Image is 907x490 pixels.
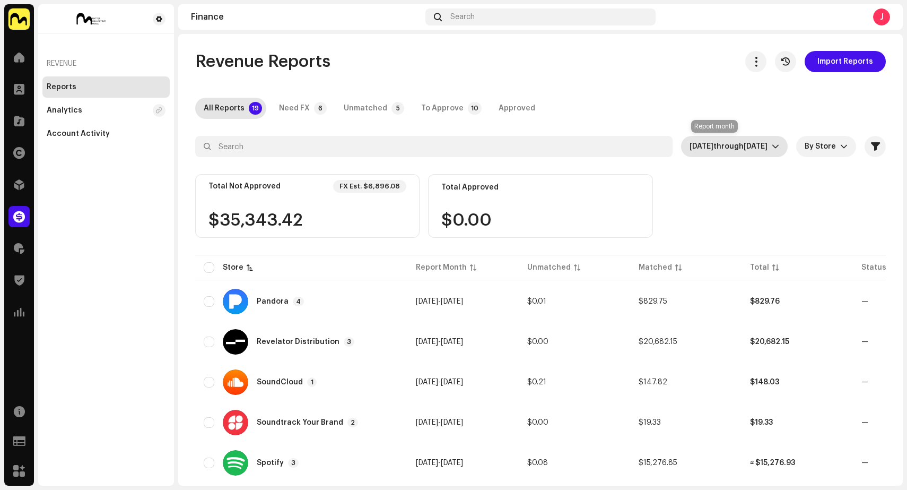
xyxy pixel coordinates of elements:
span: $20,682.15 [639,338,677,346]
div: Total [750,262,769,273]
div: SoundCloud [257,379,303,386]
div: Finance [191,13,421,21]
p-badge: 19 [249,102,262,115]
span: through [713,143,744,150]
span: $15,276.85 [639,459,677,467]
div: Total Not Approved [208,182,281,191]
span: $19.33 [639,419,661,426]
re-a-nav-header: Revenue [42,51,170,76]
span: [DATE] [416,298,438,305]
div: Approved [499,98,535,119]
span: By Store [805,136,840,157]
span: [DATE] [690,143,713,150]
div: To Approve [421,98,464,119]
div: J [873,8,890,25]
p-badge: 3 [288,458,299,468]
span: - [416,419,463,426]
p-badge: 1 [307,377,317,387]
span: ≈ $15,276.93 [750,459,795,467]
p-badge: 4 [293,297,304,306]
span: [DATE] [416,379,438,386]
span: [DATE] [441,379,463,386]
input: Search [195,136,673,157]
span: $829.75 [639,298,667,305]
span: [DATE] [441,419,463,426]
div: Revelator Distribution [257,338,339,346]
re-m-nav-item: Reports [42,76,170,98]
span: $0.08 [527,459,548,467]
div: Need FX [279,98,310,119]
re-m-nav-item: Account Activity [42,123,170,144]
div: Account Activity [47,130,110,138]
span: [DATE] [441,459,463,467]
div: Unmatched [344,98,387,119]
button: Import Reports [805,51,886,72]
span: - [416,459,463,467]
span: - [416,298,463,305]
span: [DATE] [416,338,438,346]
span: $19.33 [750,419,773,426]
span: Last 3 months [690,136,772,157]
p-badge: 10 [468,102,482,115]
p-badge: 6 [314,102,327,115]
span: - [416,338,463,346]
span: - [416,379,463,386]
span: $0.00 [527,338,548,346]
div: Total Approved [441,183,499,192]
span: $829.76 [750,298,780,305]
div: Pandora [257,298,289,305]
span: [DATE] [441,298,463,305]
span: Revenue Reports [195,51,330,72]
div: Matched [639,262,672,273]
p-badge: 3 [344,337,354,347]
re-m-nav-item: Analytics [42,100,170,121]
span: [DATE] [416,459,438,467]
div: Analytics [47,106,82,115]
div: Soundtrack Your Brand [257,419,343,426]
div: Store [223,262,243,273]
span: [DATE] [416,419,438,426]
span: $20,682.15 [750,338,789,346]
span: $147.82 [639,379,667,386]
span: $148.03 [750,379,779,386]
div: dropdown trigger [772,136,779,157]
span: [DATE] [441,338,463,346]
div: Spotify [257,459,284,467]
div: Report Month [416,262,467,273]
div: FX Est. $6,896.08 [339,182,400,191]
p-badge: 5 [391,102,404,115]
span: $0.00 [527,419,548,426]
span: [DATE] [744,143,768,150]
div: Reports [47,83,76,91]
img: 368c341f-7fd0-4703-93f4-7343ca3ef757 [47,13,136,25]
img: 1276ee5d-5357-4eee-b3c8-6fdbc920d8e6 [8,8,30,30]
div: dropdown trigger [840,136,848,157]
div: Unmatched [527,262,571,273]
p-badge: 2 [347,418,358,427]
div: All Reports [204,98,245,119]
span: $0.21 [527,379,546,386]
span: Import Reports [817,51,873,72]
span: Search [450,13,475,21]
span: $0.01 [527,298,546,305]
